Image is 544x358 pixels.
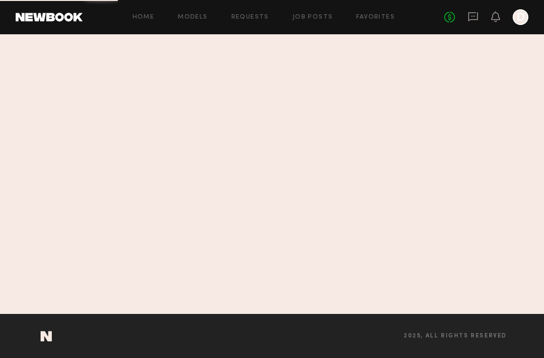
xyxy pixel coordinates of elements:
a: Favorites [356,14,395,21]
span: 2025, all rights reserved [404,333,507,339]
a: D [513,9,528,25]
a: Requests [231,14,269,21]
a: Job Posts [293,14,333,21]
a: Models [178,14,207,21]
a: Home [133,14,155,21]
